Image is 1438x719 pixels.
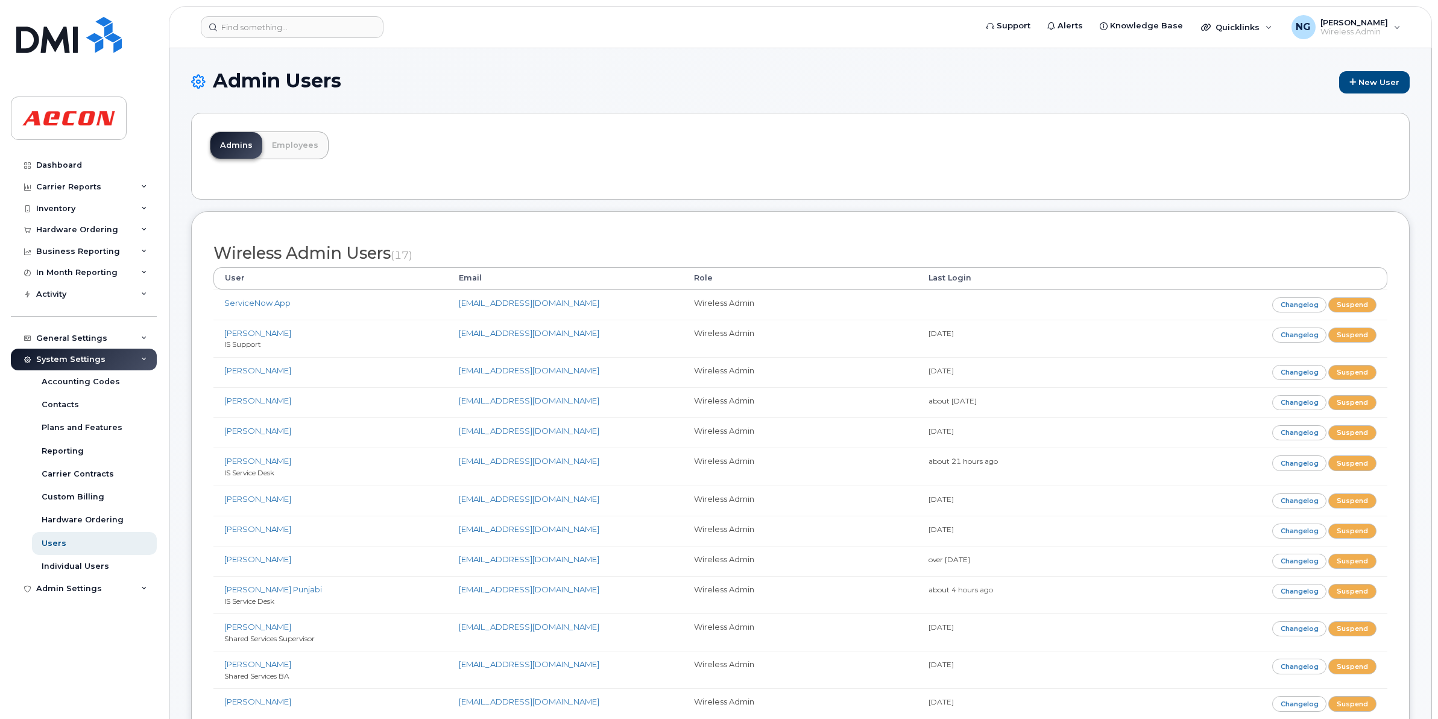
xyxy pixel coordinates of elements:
a: [PERSON_NAME] [224,396,291,405]
small: [DATE] [929,329,954,338]
td: Wireless Admin [683,576,918,613]
small: (17) [391,249,412,261]
td: Wireless Admin [683,320,918,357]
a: [EMAIL_ADDRESS][DOMAIN_NAME] [459,659,599,669]
a: Suspend [1328,696,1377,711]
small: [DATE] [929,426,954,436]
td: Wireless Admin [683,357,918,387]
a: [EMAIL_ADDRESS][DOMAIN_NAME] [459,697,599,706]
a: Suspend [1328,584,1377,599]
th: Role [683,267,918,289]
a: [PERSON_NAME] [224,426,291,436]
h2: Wireless Admin Users [213,244,1387,262]
a: [PERSON_NAME] [224,366,291,375]
small: IS Service Desk [224,468,274,477]
td: Wireless Admin [683,290,918,320]
small: [DATE] [929,366,954,375]
td: Wireless Admin [683,516,918,546]
a: Suspend [1328,524,1377,539]
a: Changelog [1272,395,1327,410]
small: [DATE] [929,697,954,706]
a: Changelog [1272,659,1327,674]
a: Suspend [1328,455,1377,470]
a: [EMAIL_ADDRESS][DOMAIN_NAME] [459,328,599,338]
a: [EMAIL_ADDRESS][DOMAIN_NAME] [459,426,599,436]
td: Wireless Admin [683,448,918,485]
a: [PERSON_NAME] [224,328,291,338]
a: [PERSON_NAME] [224,622,291,632]
a: Admins [210,132,262,159]
a: Suspend [1328,328,1377,343]
a: Changelog [1272,297,1327,312]
a: [PERSON_NAME] [224,659,291,669]
a: [EMAIL_ADDRESS][DOMAIN_NAME] [459,494,599,504]
a: [EMAIL_ADDRESS][DOMAIN_NAME] [459,396,599,405]
a: Changelog [1272,524,1327,539]
th: Email [448,267,683,289]
small: [DATE] [929,660,954,669]
small: IS Service Desk [224,597,274,606]
a: [PERSON_NAME] [224,456,291,466]
small: [DATE] [929,622,954,632]
small: about [DATE] [929,396,977,405]
a: [EMAIL_ADDRESS][DOMAIN_NAME] [459,298,599,308]
td: Wireless Admin [683,688,918,718]
td: Wireless Admin [683,546,918,576]
a: Suspend [1328,493,1377,508]
small: [DATE] [929,495,954,504]
td: Wireless Admin [683,486,918,516]
a: [PERSON_NAME] Punjabi [224,584,322,594]
a: ServiceNow App [224,298,291,308]
a: Suspend [1328,425,1377,440]
a: [EMAIL_ADDRESS][DOMAIN_NAME] [459,584,599,594]
a: [EMAIL_ADDRESS][DOMAIN_NAME] [459,366,599,375]
a: Changelog [1272,493,1327,508]
a: [PERSON_NAME] [224,494,291,504]
small: over [DATE] [929,555,970,564]
a: Employees [262,132,328,159]
a: Changelog [1272,365,1327,380]
a: Suspend [1328,297,1377,312]
th: User [213,267,448,289]
a: Suspend [1328,554,1377,569]
th: Last Login [918,267,1152,289]
small: Shared Services Supervisor [224,634,315,643]
a: Suspend [1328,621,1377,636]
a: [EMAIL_ADDRESS][DOMAIN_NAME] [459,622,599,632]
small: Shared Services BA [224,671,289,680]
h1: Admin Users [191,70,1410,93]
a: Suspend [1328,659,1377,674]
a: Changelog [1272,455,1327,470]
a: Changelog [1272,621,1327,636]
small: about 4 hours ago [929,585,993,594]
td: Wireless Admin [683,387,918,417]
small: IS Support [224,340,261,349]
td: Wireless Admin [683,417,918,448]
a: [PERSON_NAME] [224,697,291,706]
a: Changelog [1272,584,1327,599]
a: [EMAIL_ADDRESS][DOMAIN_NAME] [459,456,599,466]
a: Changelog [1272,328,1327,343]
a: Changelog [1272,425,1327,440]
a: Changelog [1272,696,1327,711]
a: Suspend [1328,365,1377,380]
small: about 21 hours ago [929,457,998,466]
td: Wireless Admin [683,613,918,651]
a: [PERSON_NAME] [224,524,291,534]
a: [PERSON_NAME] [224,554,291,564]
a: Changelog [1272,554,1327,569]
td: Wireless Admin [683,651,918,688]
a: [EMAIL_ADDRESS][DOMAIN_NAME] [459,554,599,564]
a: [EMAIL_ADDRESS][DOMAIN_NAME] [459,524,599,534]
small: [DATE] [929,525,954,534]
a: Suspend [1328,395,1377,410]
a: New User [1339,71,1410,93]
